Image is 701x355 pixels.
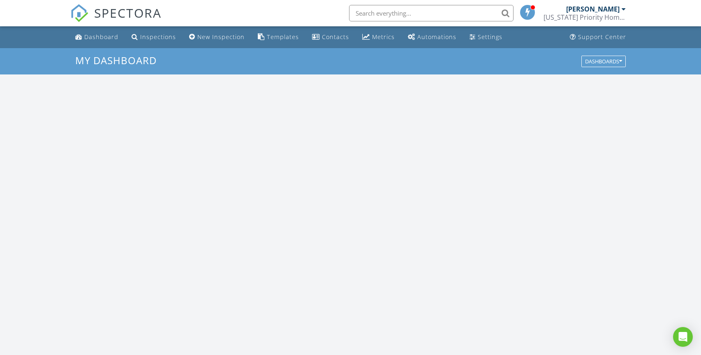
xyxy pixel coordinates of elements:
div: Support Center [578,33,626,41]
div: Templates [267,33,299,41]
span: My Dashboard [75,53,157,67]
a: Templates [254,30,302,45]
a: New Inspection [186,30,248,45]
span: SPECTORA [94,4,162,21]
div: Dashboards [585,58,622,64]
a: Support Center [567,30,629,45]
div: New Inspection [197,33,245,41]
a: Inspections [128,30,179,45]
div: Inspections [140,33,176,41]
button: Dashboards [581,56,626,67]
div: Automations [417,33,456,41]
div: Contacts [322,33,349,41]
div: [PERSON_NAME] [566,5,620,13]
input: Search everything... [349,5,514,21]
a: Dashboard [72,30,122,45]
div: Colorado Priority Home Inspection [544,13,626,21]
div: Dashboard [84,33,118,41]
img: The Best Home Inspection Software - Spectora [70,4,88,22]
div: Settings [478,33,502,41]
a: Metrics [359,30,398,45]
a: Settings [466,30,506,45]
div: Metrics [372,33,395,41]
a: Contacts [309,30,352,45]
div: Open Intercom Messenger [673,327,693,347]
a: Automations (Basic) [405,30,460,45]
a: SPECTORA [70,11,162,28]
